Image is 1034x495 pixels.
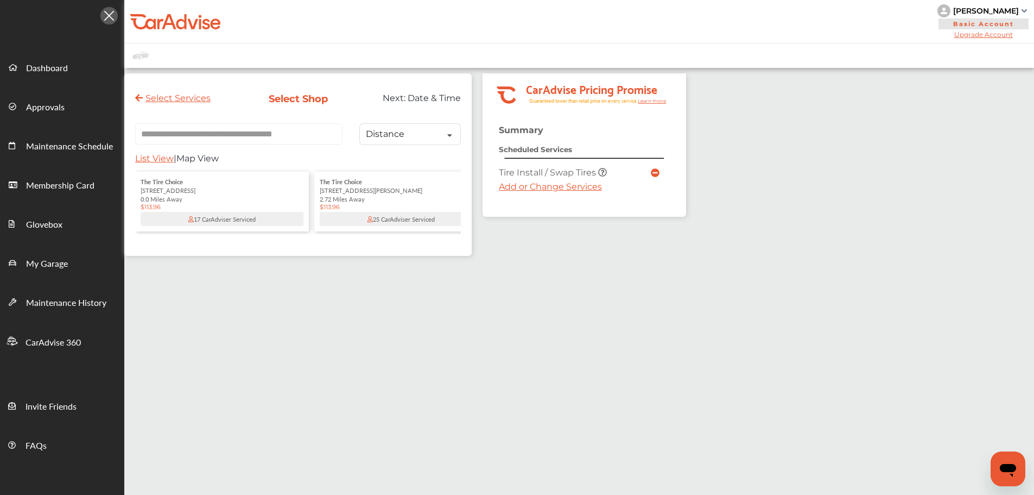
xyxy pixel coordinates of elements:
[499,125,543,135] strong: Summary
[937,4,950,17] img: knH8PDtVvWoAbQRylUukY18CTiRevjo20fAtgn5MLBQj4uumYvk2MzTtcAIzfGAtb1XOLVMAvhLuqoNAbL4reqehy0jehNKdM...
[26,179,94,193] span: Membership Card
[26,140,113,154] span: Maintenance Schedule
[26,218,62,232] span: Glovebox
[135,153,174,164] span: List View
[141,177,183,186] span: The Tire Choice
[499,145,572,154] strong: Scheduled Services
[499,167,598,178] span: Tire Install / Swap Tires
[499,181,602,192] a: Add or Change Services
[320,203,483,211] div: $113.96
[135,93,211,103] a: Select Services
[320,186,483,195] div: [STREET_ADDRESS][PERSON_NAME]
[355,93,470,114] div: Next:
[26,257,68,271] span: My Garage
[320,195,483,203] div: 2.72 Miles Away
[529,97,638,104] tspan: Guaranteed lower than retail price on every service.
[135,153,461,169] div: |
[366,130,404,139] div: Distance
[1,243,124,282] a: My Garage
[953,6,1019,16] div: [PERSON_NAME]
[1,126,124,165] a: Maintenance Schedule
[408,93,461,103] span: Date & Time
[141,203,303,211] div: $113.96
[1,165,124,204] a: Membership Card
[638,98,667,104] tspan: Learn more
[1,47,124,86] a: Dashboard
[937,30,1030,39] span: Upgrade Account
[320,177,362,186] span: The Tire Choice
[26,61,68,76] span: Dashboard
[1022,9,1027,12] img: sCxJUJ+qAmfqhQGDUl18vwLg4ZYJ6CxN7XmbOMBAAAAAElFTkSuQmCC
[938,18,1029,29] span: Basic Account
[250,93,347,105] div: Select Shop
[132,49,149,62] img: placeholder_car.fcab19be.svg
[1,204,124,243] a: Glovebox
[141,186,303,195] div: [STREET_ADDRESS]
[526,79,657,98] tspan: CarAdvise Pricing Promise
[991,452,1025,486] iframe: Button to launch messaging window
[320,212,483,226] div: 25 CarAdviser Serviced
[26,439,47,453] span: FAQs
[176,153,219,164] span: Map View
[26,296,106,310] span: Maintenance History
[1,282,124,321] a: Maintenance History
[141,212,303,226] div: 17 CarAdviser Serviced
[26,101,65,115] span: Approvals
[26,336,81,350] span: CarAdvise 360
[1,86,124,126] a: Approvals
[100,7,118,24] img: Icon.5fd9dcc7.svg
[141,195,303,203] div: 0.0 Miles Away
[26,400,77,414] span: Invite Friends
